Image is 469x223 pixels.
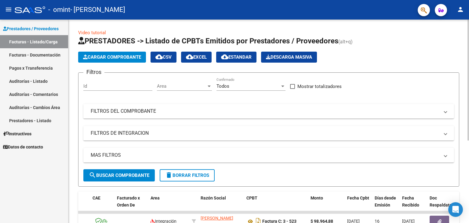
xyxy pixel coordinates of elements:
[266,54,312,60] span: Descarga Masiva
[427,192,464,218] datatable-header-cell: Doc Respaldatoria
[244,192,308,218] datatable-header-cell: CPBT
[117,196,140,207] span: Facturado x Orden De
[89,173,149,178] span: Buscar Comprobante
[186,53,193,60] mat-icon: cloud_download
[91,108,439,115] mat-panel-title: FILTROS DEL COMPROBANTE
[246,196,257,200] span: CPBT
[78,30,106,35] a: Video tutorial
[448,202,463,217] div: Open Intercom Messenger
[83,104,454,119] mat-expansion-panel-header: FILTROS DEL COMPROBANTE
[89,171,96,179] mat-icon: search
[70,3,125,16] span: - [PERSON_NAME]
[151,52,176,63] button: CSV
[78,37,338,45] span: PRESTADORES -> Listado de CPBTs Emitidos por Prestadores / Proveedores
[198,192,244,218] datatable-header-cell: Razón Social
[48,3,70,16] span: - omint
[78,52,146,63] button: Cargar Comprobante
[216,83,229,89] span: Todos
[345,192,372,218] datatable-header-cell: Fecha Cpbt
[93,196,100,200] span: CAE
[83,169,155,181] button: Buscar Comprobante
[165,173,209,178] span: Borrar Filtros
[221,53,228,60] mat-icon: cloud_download
[201,196,226,200] span: Razón Social
[165,171,173,179] mat-icon: delete
[311,196,323,200] span: Monto
[151,196,160,200] span: Area
[155,54,172,60] span: CSV
[261,52,317,63] button: Descarga Masiva
[5,6,12,13] mat-icon: menu
[297,83,342,90] span: Mostrar totalizadores
[91,130,439,137] mat-panel-title: FILTROS DE INTEGRACION
[3,144,43,150] span: Datos de contacto
[216,52,256,63] button: Estandar
[3,25,59,32] span: Prestadores / Proveedores
[157,83,206,89] span: Area
[261,52,317,63] app-download-masive: Descarga masiva de comprobantes (adjuntos)
[457,6,464,13] mat-icon: person
[430,196,457,207] span: Doc Respaldatoria
[3,130,31,137] span: Instructivos
[91,152,439,159] mat-panel-title: MAS FILTROS
[160,169,215,181] button: Borrar Filtros
[181,52,212,63] button: EXCEL
[83,148,454,163] mat-expansion-panel-header: MAS FILTROS
[308,192,345,218] datatable-header-cell: Monto
[221,54,252,60] span: Estandar
[400,192,427,218] datatable-header-cell: Fecha Recibido
[186,54,207,60] span: EXCEL
[402,196,419,207] span: Fecha Recibido
[372,192,400,218] datatable-header-cell: Días desde Emisión
[155,53,163,60] mat-icon: cloud_download
[338,39,353,45] span: (alt+q)
[347,196,369,200] span: Fecha Cpbt
[83,54,141,60] span: Cargar Comprobante
[375,196,396,207] span: Días desde Emisión
[90,192,115,218] datatable-header-cell: CAE
[83,68,104,76] h3: Filtros
[83,126,454,141] mat-expansion-panel-header: FILTROS DE INTEGRACION
[115,192,148,218] datatable-header-cell: Facturado x Orden De
[148,192,189,218] datatable-header-cell: Area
